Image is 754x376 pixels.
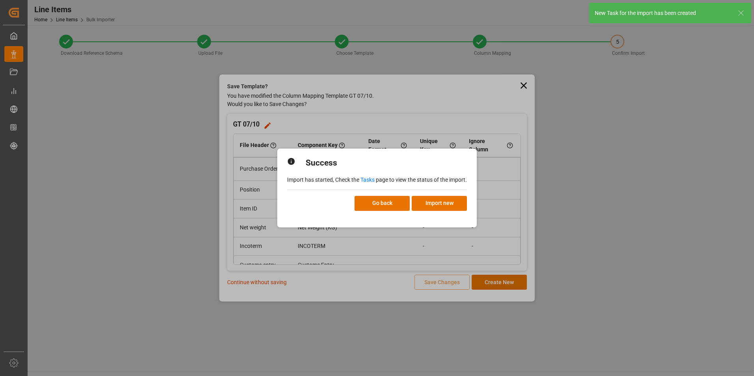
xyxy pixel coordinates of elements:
[287,176,467,184] p: Import has started, Check the page to view the status of the import.
[595,9,730,17] div: New Task for the import has been created
[412,196,467,211] button: Import new
[306,157,337,169] h2: Success
[355,196,410,211] button: Go back
[360,177,375,183] a: Tasks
